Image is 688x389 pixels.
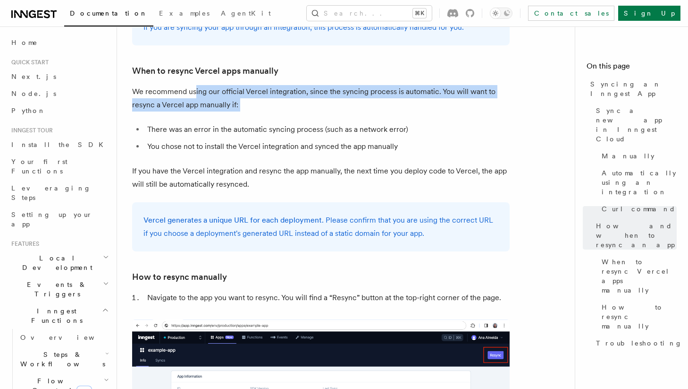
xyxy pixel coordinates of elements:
a: How and when to resync an app [592,217,677,253]
button: Events & Triggers [8,276,111,303]
span: AgentKit [221,9,271,17]
span: Install the SDK [11,141,109,148]
a: When to resync Vercel apps manually [132,64,278,78]
a: AgentKit [215,3,277,26]
span: Next.js [11,73,56,80]
span: Setting up your app [11,211,92,228]
span: When to resync Vercel apps manually [602,257,677,295]
span: Manually [602,151,654,161]
span: Python [11,107,46,114]
a: Syncing an Inngest App [587,76,677,102]
a: Next.js [8,68,111,85]
a: Install the SDK [8,136,111,153]
span: Leveraging Steps [11,184,91,201]
span: Automatically using an integration [602,168,677,197]
span: Examples [159,9,210,17]
span: Sync a new app in Inngest Cloud [596,106,677,144]
span: Overview [20,334,117,341]
p: If you have the Vercel integration and resync the app manually, the next time you deploy code to ... [132,164,510,191]
a: When to resync Vercel apps manually [598,253,677,299]
a: Contact sales [528,6,614,21]
span: Home [11,38,38,47]
span: Inngest Functions [8,306,102,325]
a: Automatically using an integration [598,164,677,200]
a: Home [8,34,111,51]
button: Local Development [8,250,111,276]
li: Navigate to the app you want to resync. You will find a “Resync” button at the top-right corner o... [144,291,510,304]
a: Setting up your app [8,206,111,233]
li: You chose not to install the Vercel integration and synced the app manually [144,140,510,153]
a: Node.js [8,85,111,102]
a: How to resync manually [598,299,677,335]
p: We recommend using our official Vercel integration, since the syncing process is automatic. You w... [132,85,510,112]
span: Local Development [8,253,103,272]
a: Curl command [598,200,677,217]
a: Overview [17,329,111,346]
h4: On this page [587,61,677,76]
a: Leveraging Steps [8,180,111,206]
a: Examples [153,3,215,26]
a: Vercel generates a unique URL for each deployment [143,216,322,225]
p: If you are syncing your app through an integration, this process is automatically handled for you. [143,21,498,34]
a: How to resync manually [132,270,227,284]
kbd: ⌘K [413,9,426,18]
button: Toggle dark mode [490,8,512,19]
button: Search...⌘K [307,6,432,21]
span: Quick start [8,59,49,66]
button: Inngest Functions [8,303,111,329]
span: How to resync manually [602,303,677,331]
span: Documentation [70,9,148,17]
span: Your first Functions [11,158,67,175]
span: Steps & Workflows [17,350,105,369]
button: Steps & Workflows [17,346,111,372]
a: Python [8,102,111,119]
p: . Please confirm that you are using the correct URL if you choose a deployment's generated URL in... [143,214,498,240]
a: Documentation [64,3,153,26]
a: Sync a new app in Inngest Cloud [592,102,677,147]
span: Troubleshooting [596,338,682,348]
a: Your first Functions [8,153,111,180]
span: Inngest tour [8,127,53,134]
a: Sign Up [618,6,680,21]
a: Troubleshooting [592,335,677,352]
span: Node.js [11,90,56,97]
span: How and when to resync an app [596,221,677,250]
li: There was an error in the automatic syncing process (such as a network error) [144,123,510,136]
span: Features [8,240,39,248]
a: Manually [598,147,677,164]
span: Events & Triggers [8,280,103,299]
span: Syncing an Inngest App [590,79,677,98]
span: Curl command [602,204,676,214]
